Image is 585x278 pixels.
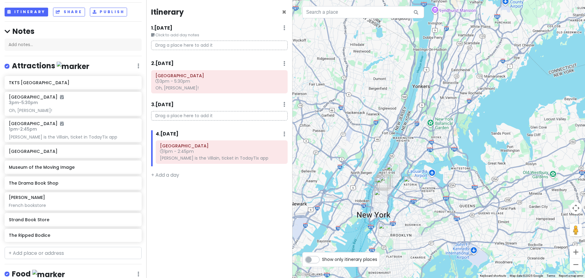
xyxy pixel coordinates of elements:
div: Joe's Pizza Broadway [376,177,389,190]
input: Search a place [302,6,424,18]
div: Junior's Restaurant & Bakery [376,175,389,188]
h6: The Drama Book Shop [9,180,137,186]
button: Close [282,9,286,16]
img: marker [57,62,89,71]
div: Strand Book Store [374,190,388,203]
h6: 1 . [DATE] [151,25,172,31]
div: TKTS Times Square [377,174,390,188]
div: [PERSON_NAME] is the Villain, ticket in TodayTix app [9,134,137,140]
i: Added to itinerary [60,95,64,99]
div: Museum of Broadway [377,175,390,189]
p: Drag a place here to add it [151,111,288,121]
h6: TKTS [GEOGRAPHIC_DATA] [9,80,137,85]
div: [PERSON_NAME] is the Villain, ticket in TodayTix app [160,155,283,161]
div: Bagel to Sandwich [375,177,388,190]
h6: The Ripped Bodice [9,233,137,238]
h4: Itinerary [151,7,184,17]
h6: Museum of the Moving Image [9,164,137,170]
h4: Notes [5,27,142,36]
div: Oh, [PERSON_NAME]! [155,85,283,91]
input: + Add place or address [5,247,142,259]
h4: Attractions [12,61,89,71]
div: Oh, [PERSON_NAME]! [9,108,137,113]
span: 3pm - 5:30pm [155,78,190,84]
a: + Add a day [151,171,179,179]
small: Click to add day notes [151,32,288,38]
div: Ellen's Stardust Diner [378,173,391,186]
h6: 3 . [DATE] [151,102,174,108]
button: Drag Pegman onto the map to open Street View [570,224,582,236]
h6: Lyceum Theatre [155,73,283,78]
div: Museum of the Moving Image [404,176,417,190]
h6: 2 . [DATE] [151,60,174,67]
img: Google [294,270,314,278]
div: The Ripped Bodice [378,223,392,236]
div: French bookstore [9,203,137,208]
button: Publish [90,8,127,16]
button: Itinerary [5,8,48,16]
div: The Drama Book Shop [374,177,388,190]
span: 1pm - 2:45pm [9,126,37,132]
div: Albertine [386,164,400,177]
i: Added to itinerary [60,121,64,126]
h6: 4 . [DATE] [156,131,179,137]
div: Add notes... [5,38,142,51]
h6: [GEOGRAPHIC_DATA] [9,149,137,154]
button: Keyboard shortcuts [480,274,506,278]
a: Report a map error [559,274,583,277]
h6: [GEOGRAPHIC_DATA] [9,94,64,100]
span: 3pm - 5:30pm [9,99,38,106]
h6: Booth Theatre [160,143,283,149]
button: Zoom out [570,258,582,271]
h6: [PERSON_NAME] [9,195,45,200]
button: Map camera controls [570,202,582,214]
a: Terms [547,274,555,277]
p: Drag a place here to add it [151,41,288,50]
div: Kolkata Chai - Rockefeller Center [379,175,393,189]
button: Share [53,8,85,16]
a: Open this area in Google Maps (opens a new window) [294,270,314,278]
button: Zoom in [570,246,582,258]
h6: [GEOGRAPHIC_DATA] [9,121,64,126]
span: Show only itinerary places [322,256,377,263]
span: 1pm - 2:45pm [160,148,194,154]
span: Map data ©2025 Google [510,274,543,277]
div: Aura Hotel Times Square [377,176,391,189]
h6: Strand Book Store [9,217,137,222]
span: Close itinerary [282,7,286,17]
